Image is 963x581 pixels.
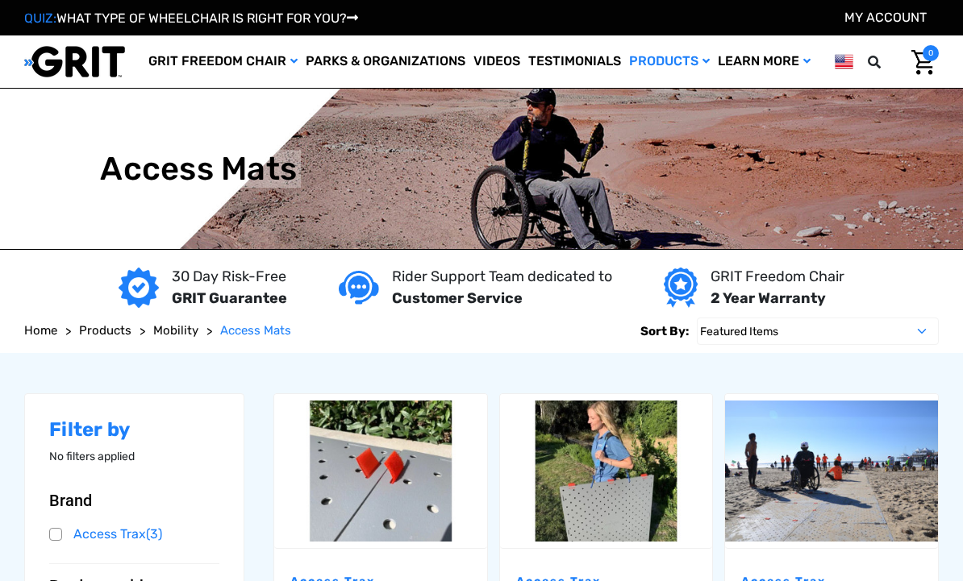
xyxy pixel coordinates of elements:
[49,491,92,510] span: Brand
[844,10,927,25] a: Account
[923,45,939,61] span: 0
[24,10,56,26] span: QUIZ:
[144,35,302,88] a: GRIT Freedom Chair
[79,323,131,338] span: Products
[172,289,287,307] strong: GRIT Guarantee
[664,268,697,308] img: Year warranty
[79,322,131,340] a: Products
[339,271,379,304] img: Customer service
[891,45,899,79] input: Search
[172,266,287,288] p: 30 Day Risk-Free
[835,52,853,72] img: us.png
[725,394,938,548] a: Access Trax Mats,$77.00
[392,266,612,288] p: Rider Support Team dedicated to
[49,491,219,510] button: Brand
[899,45,939,79] a: Cart with 0 items
[49,448,219,465] p: No filters applied
[274,400,487,542] img: Extra Velcro Hinges by Access Trax
[153,323,198,338] span: Mobility
[302,35,469,88] a: Parks & Organizations
[725,400,938,542] img: Access Trax Mats
[49,522,219,546] a: Access Trax(3)
[119,268,159,308] img: GRIT Guarantee
[711,289,826,307] strong: 2 Year Warranty
[392,289,523,307] strong: Customer Service
[24,45,125,78] img: GRIT All-Terrain Wheelchair and Mobility Equipment
[24,323,57,338] span: Home
[500,400,713,542] img: Carrying Strap by Access Trax
[711,266,844,288] p: GRIT Freedom Chair
[640,317,689,345] label: Sort By:
[153,322,198,340] a: Mobility
[500,394,713,548] a: Carrying Strap by Access Trax,$30.00
[24,322,57,340] a: Home
[220,323,291,338] span: Access Mats
[220,322,291,340] a: Access Mats
[524,35,625,88] a: Testimonials
[714,35,815,88] a: Learn More
[49,418,219,442] h2: Filter by
[274,394,487,548] a: Extra Velcro Hinges by Access Trax,$12.00
[469,35,524,88] a: Videos
[625,35,714,88] a: Products
[146,526,162,542] span: (3)
[100,150,297,189] h1: Access Mats
[911,50,935,75] img: Cart
[24,10,358,26] a: QUIZ:WHAT TYPE OF WHEELCHAIR IS RIGHT FOR YOU?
